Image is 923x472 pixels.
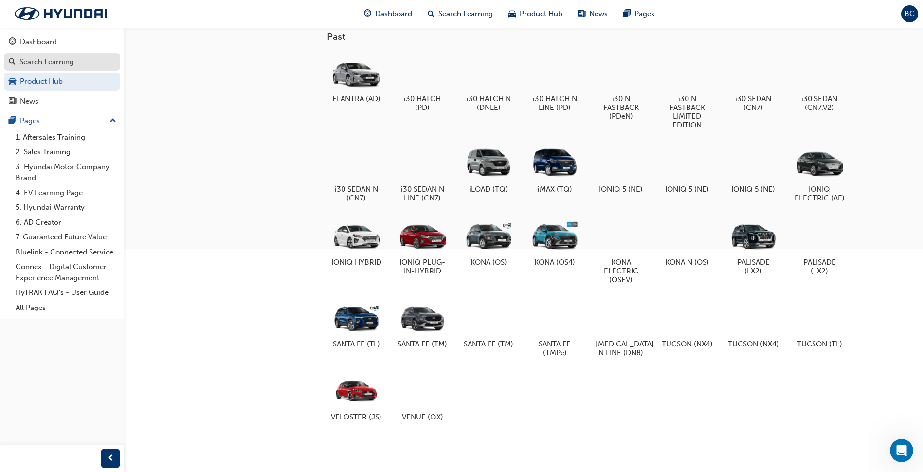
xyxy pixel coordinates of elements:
[12,300,120,315] a: All Pages
[331,94,382,103] h5: ELANTRA (AD)
[525,214,584,271] a: KONA (OS4)
[634,8,654,19] span: Pages
[4,73,120,91] a: Product Hub
[12,160,120,185] a: 3. Hyundai Motor Company Brand
[463,258,514,267] h5: KONA (OS)
[459,296,518,352] a: SANTA FE (TM)
[596,94,647,121] h5: i30 N FASTBACK (PDeN)
[728,340,779,348] h5: TUCSON (NX4)
[393,51,452,116] a: i30 HATCH (PD)
[658,214,716,271] a: KONA N (OS)
[901,5,918,22] button: BC
[890,439,913,462] iframe: Intercom live chat
[12,185,120,200] a: 4. EV Learning Page
[12,145,120,160] a: 2. Sales Training
[578,8,585,20] span: news-icon
[397,258,448,275] h5: IONIQ PLUG-IN-HYBRID
[529,340,580,357] h5: SANTA FE (TMPe)
[109,115,116,127] span: up-icon
[790,51,849,116] a: i30 SEDAN (CN7.V2)
[459,51,518,116] a: i30 HATCH N (DNLE)
[790,214,849,279] a: PALISADE (LX2)
[724,296,782,352] a: TUCSON (NX4)
[724,214,782,279] a: PALISADE (LX2)
[4,112,120,130] button: Pages
[905,8,915,19] span: BC
[508,8,516,20] span: car-icon
[438,8,493,19] span: Search Learning
[327,214,385,271] a: IONIQ HYBRID
[589,8,608,19] span: News
[393,369,452,425] a: VENUE (QX)
[9,77,16,86] span: car-icon
[327,296,385,352] a: SANTA FE (TL)
[4,31,120,112] button: DashboardSearch LearningProduct HubNews
[520,8,562,19] span: Product Hub
[5,3,117,24] a: Trak
[592,51,650,125] a: i30 N FASTBACK (PDeN)
[794,185,845,202] h5: IONIQ ELECTRIC (AE)
[525,141,584,198] a: iMAX (TQ)
[356,4,420,24] a: guage-iconDashboard
[331,340,382,348] h5: SANTA FE (TL)
[529,258,580,267] h5: KONA (OS4)
[662,258,713,267] h5: KONA N (OS)
[596,258,647,284] h5: KONA ELECTRIC (OSEV)
[790,296,849,352] a: TUCSON (TL)
[728,185,779,194] h5: IONIQ 5 (NE)
[428,8,434,20] span: search-icon
[794,340,845,348] h5: TUCSON (TL)
[9,58,16,67] span: search-icon
[662,185,713,194] h5: IONIQ 5 (NE)
[397,413,448,421] h5: VENUE (QX)
[12,215,120,230] a: 6. AD Creator
[658,51,716,133] a: i30 N FASTBACK LIMITED EDITION
[794,258,845,275] h5: PALISADE (LX2)
[12,230,120,245] a: 7. Guaranteed Future Value
[12,245,120,260] a: Bluelink - Connected Service
[529,94,580,112] h5: i30 HATCH N LINE (PD)
[12,259,120,285] a: Connex - Digital Customer Experience Management
[397,94,448,112] h5: i30 HATCH (PD)
[658,141,716,198] a: IONIQ 5 (NE)
[12,130,120,145] a: 1. Aftersales Training
[724,141,782,198] a: IONIQ 5 (NE)
[570,4,615,24] a: news-iconNews
[327,31,880,42] h3: Past
[393,141,452,206] a: i30 SEDAN N LINE (CN7)
[592,296,650,361] a: [MEDICAL_DATA] N LINE (DN8)
[525,51,584,116] a: i30 HATCH N LINE (PD)
[463,185,514,194] h5: iLOAD (TQ)
[592,141,650,198] a: IONIQ 5 (NE)
[393,214,452,279] a: IONIQ PLUG-IN-HYBRID
[9,38,16,47] span: guage-icon
[420,4,501,24] a: search-iconSearch Learning
[331,413,382,421] h5: VELOSTER (JS)
[790,141,849,206] a: IONIQ ELECTRIC (AE)
[4,33,120,51] a: Dashboard
[728,94,779,112] h5: i30 SEDAN (CN7)
[463,94,514,112] h5: i30 HATCH N (DNLE)
[459,141,518,198] a: iLOAD (TQ)
[525,296,584,361] a: SANTA FE (TMPe)
[662,94,713,129] h5: i30 N FASTBACK LIMITED EDITION
[463,340,514,348] h5: SANTA FE (TM)
[9,117,16,126] span: pages-icon
[393,296,452,352] a: SANTA FE (TM)
[623,8,631,20] span: pages-icon
[327,369,385,425] a: VELOSTER (JS)
[724,51,782,116] a: i30 SEDAN (CN7)
[327,141,385,206] a: i30 SEDAN N (CN7)
[397,185,448,202] h5: i30 SEDAN N LINE (CN7)
[501,4,570,24] a: car-iconProduct Hub
[596,185,647,194] h5: IONIQ 5 (NE)
[662,340,713,348] h5: TUCSON (NX4)
[20,36,57,48] div: Dashboard
[9,97,16,106] span: news-icon
[4,92,120,110] a: News
[615,4,662,24] a: pages-iconPages
[375,8,412,19] span: Dashboard
[331,185,382,202] h5: i30 SEDAN N (CN7)
[331,258,382,267] h5: IONIQ HYBRID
